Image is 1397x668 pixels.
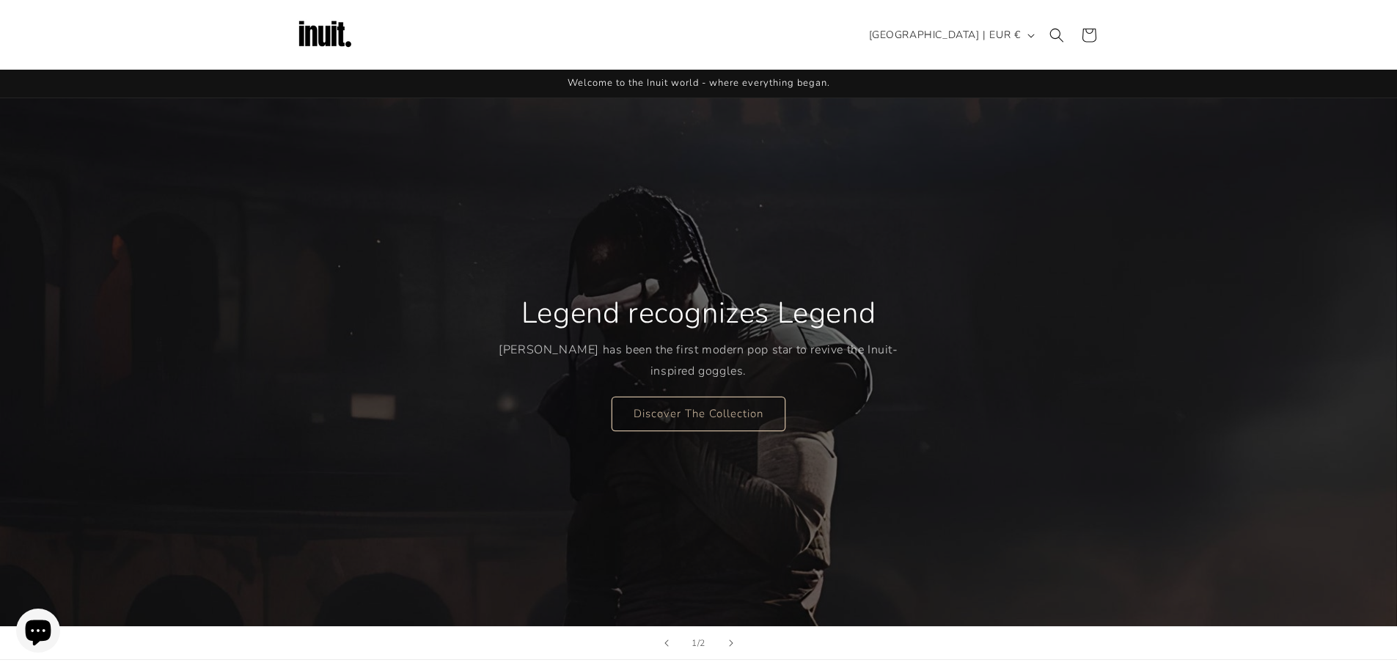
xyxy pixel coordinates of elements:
button: Previous slide [650,627,683,659]
summary: Search [1041,19,1073,51]
span: [GEOGRAPHIC_DATA] | EUR € [869,27,1021,43]
button: Next slide [715,627,747,659]
inbox-online-store-chat: Shopify online store chat [12,609,65,656]
h2: Legend recognizes Legend [521,294,876,332]
span: 2 [700,636,705,650]
span: / [697,636,700,650]
button: [GEOGRAPHIC_DATA] | EUR € [860,21,1041,49]
span: 1 [692,636,697,650]
p: [PERSON_NAME] has been the first modern pop star to revive the Inuit-inspired goggles. [499,339,898,382]
a: Discover The Collection [612,396,785,430]
img: Inuit Logo [296,6,354,65]
div: Announcement [296,70,1102,98]
span: Welcome to the Inuit world - where everything began. [568,76,830,89]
